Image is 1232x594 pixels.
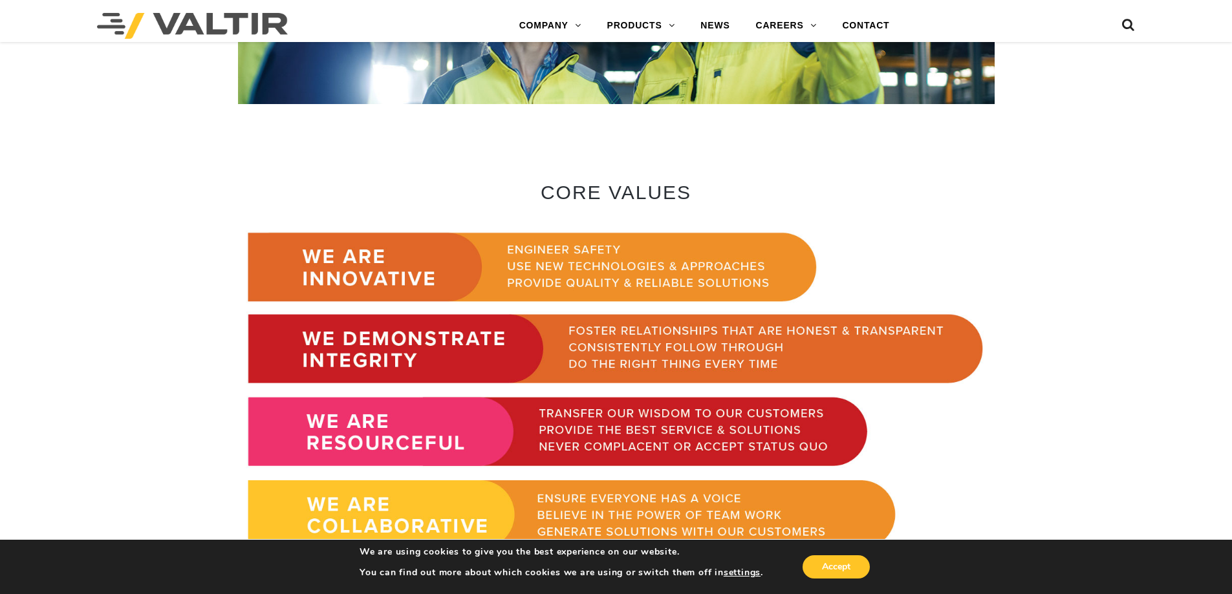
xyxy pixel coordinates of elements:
a: CAREERS [743,13,830,39]
a: NEWS [687,13,742,39]
button: Accept [803,555,870,578]
img: values [238,222,995,560]
a: PRODUCTS [594,13,688,39]
a: COMPANY [506,13,594,39]
p: You can find out more about which cookies we are using or switch them off in . [360,567,763,578]
h2: CORE VALUES [238,182,995,203]
img: Valtir [97,13,288,39]
button: settings [724,567,761,578]
p: We are using cookies to give you the best experience on our website. [360,546,763,558]
a: CONTACT [829,13,902,39]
